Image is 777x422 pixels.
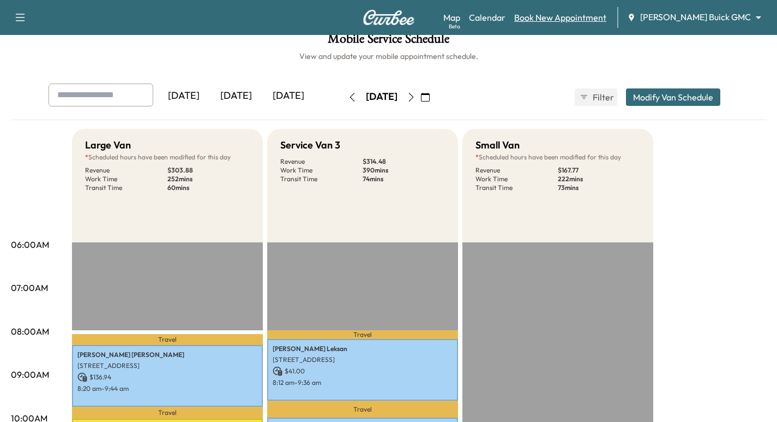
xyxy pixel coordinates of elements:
[262,84,315,109] div: [DATE]
[77,361,257,370] p: [STREET_ADDRESS]
[77,384,257,393] p: 8:20 am - 9:44 am
[443,11,460,24] a: MapBeta
[85,175,167,183] p: Work Time
[475,183,558,192] p: Transit Time
[558,175,640,183] p: 222 mins
[363,175,445,183] p: 74 mins
[280,166,363,175] p: Work Time
[363,157,445,166] p: $ 314.48
[85,166,167,175] p: Revenue
[558,183,640,192] p: 73 mins
[267,330,458,339] p: Travel
[363,166,445,175] p: 390 mins
[273,378,453,387] p: 8:12 am - 9:36 am
[72,334,263,345] p: Travel
[593,91,612,104] span: Filter
[475,138,520,153] h5: Small Van
[558,166,640,175] p: $ 167.77
[167,183,250,192] p: 60 mins
[475,166,558,175] p: Revenue
[77,350,257,359] p: [PERSON_NAME] [PERSON_NAME]
[167,175,250,183] p: 252 mins
[167,166,250,175] p: $ 303.88
[11,368,49,381] p: 09:00AM
[514,11,606,24] a: Book New Appointment
[273,366,453,376] p: $ 41.00
[11,32,766,51] h1: Mobile Service Schedule
[280,175,363,183] p: Transit Time
[210,84,262,109] div: [DATE]
[469,11,505,24] a: Calendar
[85,183,167,192] p: Transit Time
[366,90,397,104] div: [DATE]
[267,401,458,418] p: Travel
[280,138,340,153] h5: Service Van 3
[273,355,453,364] p: [STREET_ADDRESS]
[475,175,558,183] p: Work Time
[11,325,49,338] p: 08:00AM
[273,344,453,353] p: [PERSON_NAME] Leksan
[11,238,49,251] p: 06:00AM
[85,138,131,153] h5: Large Van
[640,11,751,23] span: [PERSON_NAME] Buick GMC
[11,281,48,294] p: 07:00AM
[475,153,640,162] p: Scheduled hours have been modified for this day
[11,51,766,62] h6: View and update your mobile appointment schedule.
[77,372,257,382] p: $ 136.94
[363,10,415,25] img: Curbee Logo
[449,22,460,31] div: Beta
[72,407,263,419] p: Travel
[85,153,250,162] p: Scheduled hours have been modified for this day
[280,157,363,166] p: Revenue
[158,84,210,109] div: [DATE]
[575,88,617,106] button: Filter
[626,88,720,106] button: Modify Van Schedule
